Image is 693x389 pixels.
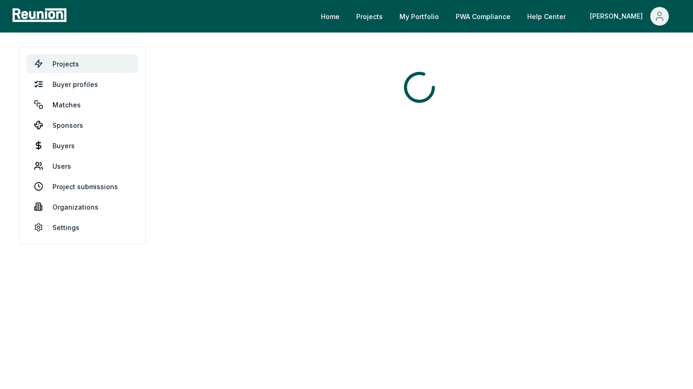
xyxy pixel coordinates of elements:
a: Matches [26,95,138,114]
a: My Portfolio [392,7,446,26]
a: Home [314,7,347,26]
a: Organizations [26,198,138,216]
a: Buyer profiles [26,75,138,93]
a: Settings [26,218,138,237]
button: [PERSON_NAME] [582,7,676,26]
a: Projects [26,54,138,73]
a: PWA Compliance [448,7,518,26]
div: [PERSON_NAME] [590,7,647,26]
a: Users [26,157,138,175]
a: Buyers [26,136,138,155]
a: Project submissions [26,177,138,196]
a: Sponsors [26,116,138,134]
a: Help Center [520,7,573,26]
nav: Main [314,7,684,26]
a: Projects [349,7,390,26]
